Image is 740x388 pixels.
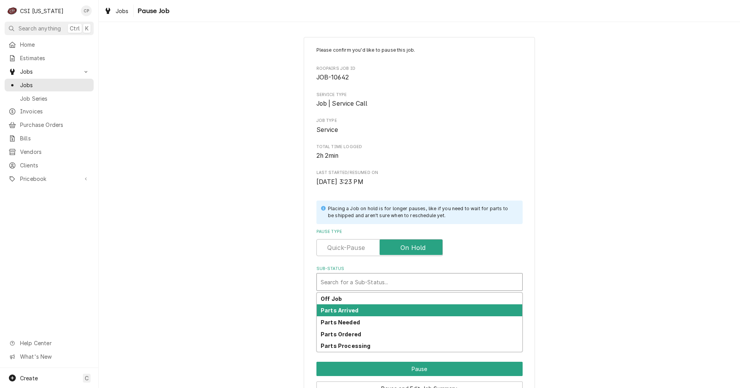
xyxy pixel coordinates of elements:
strong: Parts Ordered [321,331,361,337]
span: Total Time Logged [316,151,523,160]
a: Go to Jobs [5,65,94,78]
span: Pause Job [135,6,170,16]
button: Search anythingCtrlK [5,22,94,35]
span: Home [20,40,90,49]
span: Job Type [316,118,523,124]
a: Go to What's New [5,350,94,363]
span: Jobs [116,7,129,15]
span: Vendors [20,148,90,156]
div: CSI [US_STATE] [20,7,64,15]
span: Roopairs Job ID [316,73,523,82]
div: Roopairs Job ID [316,66,523,82]
span: Job | Service Call [316,100,368,107]
a: Jobs [101,5,132,17]
a: Go to Pricebook [5,172,94,185]
span: Jobs [20,81,90,89]
strong: Parts Needed [321,319,360,326]
div: Last Started/Resumed On [316,170,523,186]
a: Estimates [5,52,94,64]
span: Service Type [316,92,523,98]
span: Total Time Logged [316,144,523,150]
span: Estimates [20,54,90,62]
span: Service [316,126,338,133]
a: Invoices [5,105,94,118]
span: Help Center [20,339,89,347]
span: Search anything [18,24,61,32]
a: Bills [5,132,94,145]
div: Total Time Logged [316,144,523,160]
span: Ctrl [70,24,80,32]
span: Job Type [316,125,523,135]
span: JOB-10642 [316,74,349,81]
span: Roopairs Job ID [316,66,523,72]
strong: Parts Arrived [321,307,358,314]
a: Go to Help Center [5,337,94,349]
div: Sub-Status [316,266,523,291]
span: K [85,24,89,32]
button: Pause [316,362,523,376]
strong: Off Job [321,295,342,302]
p: Please confirm you'd like to pause this job. [316,47,523,54]
span: Job Series [20,94,90,103]
span: Last Started/Resumed On [316,177,523,187]
span: Last Started/Resumed On [316,170,523,176]
div: Craig Pierce's Avatar [81,5,92,16]
span: Pricebook [20,175,78,183]
span: Bills [20,134,90,142]
a: Clients [5,159,94,172]
a: Home [5,38,94,51]
span: Create [20,375,38,381]
span: [DATE] 3:23 PM [316,178,363,186]
a: Jobs [5,79,94,91]
label: Sub-Status [316,266,523,272]
div: Service Type [316,92,523,108]
a: Job Series [5,92,94,105]
div: Job Pause Form [316,47,523,346]
div: Button Group Row [316,362,523,376]
div: C [7,5,18,16]
span: Service Type [316,99,523,108]
span: Purchase Orders [20,121,90,129]
a: Purchase Orders [5,118,94,131]
div: Pause Type [316,229,523,256]
div: CP [81,5,92,16]
span: C [85,374,89,382]
div: Job Type [316,118,523,134]
span: Jobs [20,67,78,76]
span: What's New [20,353,89,361]
div: Placing a Job on hold is for longer pauses, like if you need to wait for parts to be shipped and ... [328,205,515,219]
a: Vendors [5,145,94,158]
span: Clients [20,161,90,169]
div: CSI Kentucky's Avatar [7,5,18,16]
span: 2h 2min [316,152,339,159]
label: Pause Type [316,229,523,235]
span: Invoices [20,107,90,115]
strong: Parts Processing [321,342,371,349]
